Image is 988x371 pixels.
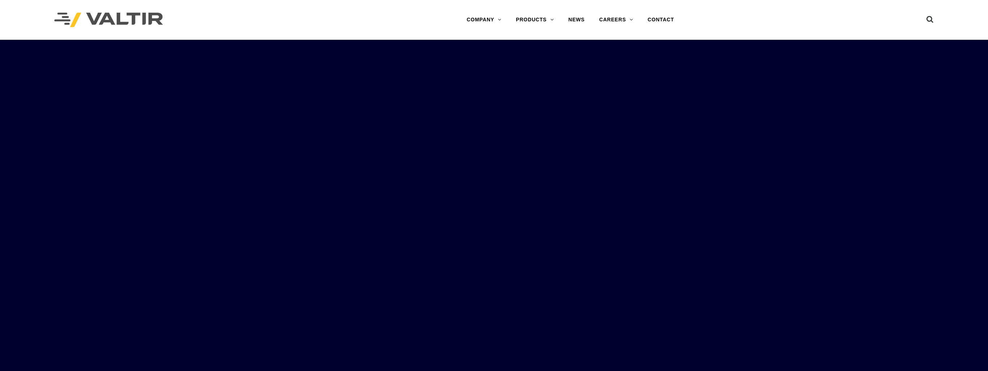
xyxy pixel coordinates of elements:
a: PRODUCTS [509,13,561,27]
a: NEWS [561,13,592,27]
a: COMPANY [459,13,509,27]
img: Valtir [54,13,163,27]
a: CAREERS [592,13,640,27]
a: CONTACT [640,13,681,27]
